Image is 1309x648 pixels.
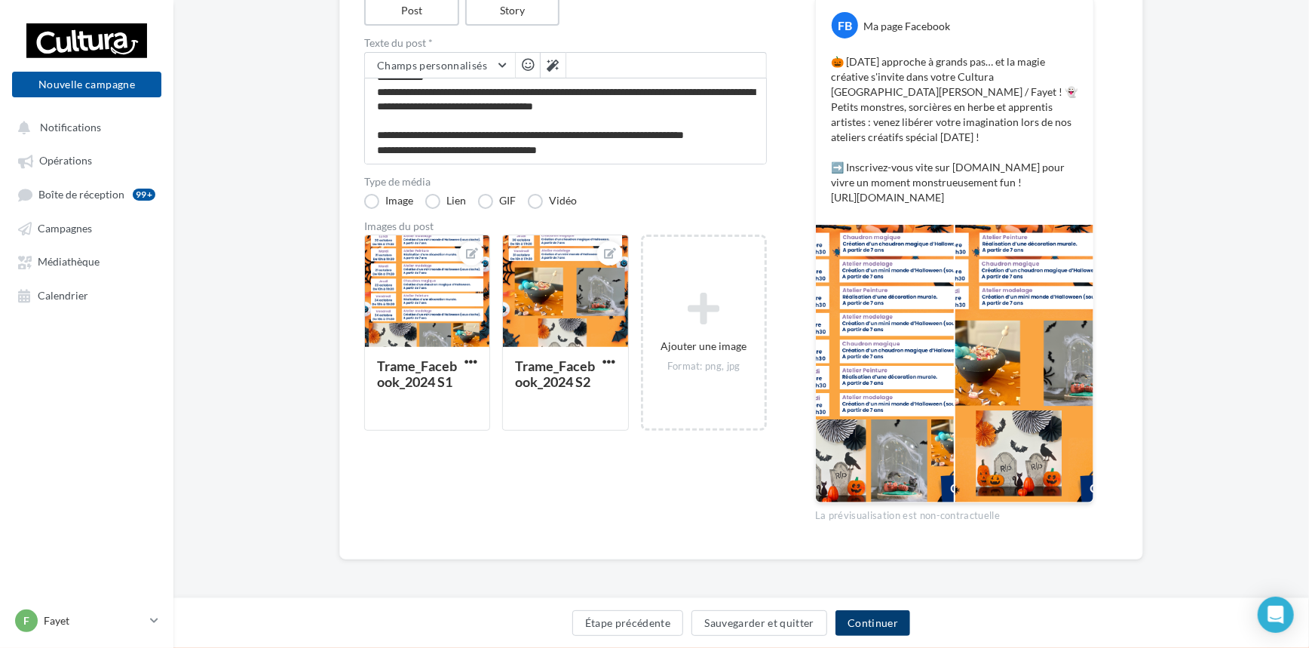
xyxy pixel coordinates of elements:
button: Continuer [835,610,910,636]
a: Boîte de réception99+ [9,180,164,208]
label: Type de média [364,177,767,187]
span: Médiathèque [38,256,100,269]
button: Étape précédente [572,610,684,636]
span: Champs personnalisés [377,59,487,72]
label: GIF [478,194,516,209]
p: Fayet [44,613,144,628]
div: Trame_Facebook_2024 S2 [515,358,595,390]
div: Ma page Facebook [863,19,950,34]
button: Notifications [9,113,158,140]
button: Sauvegarder et quitter [691,610,827,636]
label: Texte du post * [364,38,767,48]
span: Notifications [40,121,101,134]
button: Champs personnalisés [365,53,515,78]
a: F Fayet [12,607,161,635]
div: Trame_Facebook_2024 S1 [377,358,457,390]
p: 🎃 [DATE] approche à grands pas… et la magie créative s'invite dans votre Cultura [GEOGRAPHIC_DATA... [831,54,1078,205]
div: Open Intercom Messenger [1258,597,1294,633]
label: Lien [425,194,466,209]
span: Opérations [39,155,92,167]
label: Vidéo [528,194,577,209]
label: Image [364,194,413,209]
span: F [23,613,29,628]
div: 99+ [133,189,155,201]
a: Médiathèque [9,247,164,275]
span: Boîte de réception [38,188,124,201]
div: FB [832,12,858,38]
a: Calendrier [9,281,164,309]
div: Images du post [364,221,767,232]
a: Opérations [9,146,164,174]
div: La prévisualisation est non-contractuelle [815,503,1094,523]
span: Campagnes [38,222,92,235]
a: Campagnes [9,214,164,241]
button: Nouvelle campagne [12,72,161,97]
span: Calendrier [38,289,88,302]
